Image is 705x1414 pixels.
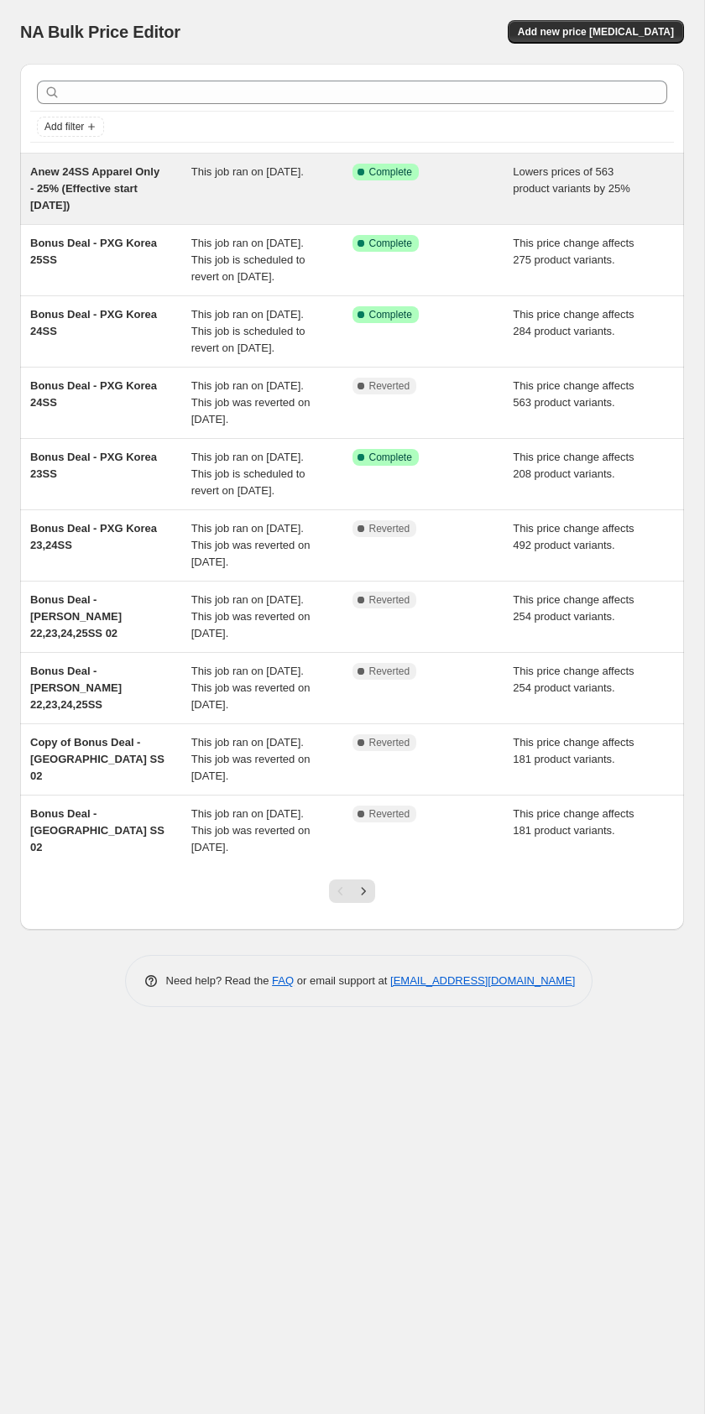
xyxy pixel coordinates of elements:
span: Bonus Deal - PXG Korea 24SS [30,379,157,409]
button: Add filter [37,117,104,137]
button: Next [352,879,375,903]
span: This price change affects 181 product variants. [513,807,634,837]
span: Add filter [44,120,84,133]
span: Bonus Deal - PXG Korea 23SS [30,451,157,480]
span: Reverted [369,593,410,607]
span: This job ran on [DATE]. This job was reverted on [DATE]. [191,379,311,425]
span: Need help? Read the [166,974,273,987]
a: FAQ [272,974,294,987]
span: This job ran on [DATE]. This job was reverted on [DATE]. [191,665,311,711]
span: This job ran on [DATE]. This job is scheduled to revert on [DATE]. [191,237,305,283]
span: This job ran on [DATE]. This job was reverted on [DATE]. [191,522,311,568]
span: Bonus Deal - [PERSON_NAME] 22,23,24,25SS [30,665,122,711]
span: Bonus Deal - [PERSON_NAME] 22,23,24,25SS 02 [30,593,122,639]
span: Bonus Deal - PXG Korea 23,24SS [30,522,157,551]
span: This job ran on [DATE]. This job was reverted on [DATE]. [191,736,311,782]
span: Bonus Deal - PXG Korea 25SS [30,237,157,266]
span: This job ran on [DATE]. [191,165,304,178]
span: Reverted [369,379,410,393]
span: Complete [369,237,412,250]
span: This price change affects 563 product variants. [513,379,634,409]
a: [EMAIL_ADDRESS][DOMAIN_NAME] [390,974,575,987]
span: Bonus Deal - [GEOGRAPHIC_DATA] SS 02 [30,807,164,853]
span: This job ran on [DATE]. This job was reverted on [DATE]. [191,593,311,639]
span: Add new price [MEDICAL_DATA] [518,25,674,39]
span: Reverted [369,522,410,535]
span: This job ran on [DATE]. This job was reverted on [DATE]. [191,807,311,853]
span: This price change affects 284 product variants. [513,308,634,337]
span: Reverted [369,807,410,821]
span: This price change affects 181 product variants. [513,736,634,765]
span: Reverted [369,665,410,678]
span: Complete [369,308,412,321]
span: Complete [369,165,412,179]
span: Copy of Bonus Deal - [GEOGRAPHIC_DATA] SS 02 [30,736,164,782]
button: Add new price [MEDICAL_DATA] [508,20,684,44]
span: This price change affects 254 product variants. [513,665,634,694]
span: Complete [369,451,412,464]
span: This job ran on [DATE]. This job is scheduled to revert on [DATE]. [191,451,305,497]
span: Reverted [369,736,410,749]
span: This job ran on [DATE]. This job is scheduled to revert on [DATE]. [191,308,305,354]
span: This price change affects 275 product variants. [513,237,634,266]
span: This price change affects 254 product variants. [513,593,634,623]
span: Bonus Deal - PXG Korea 24SS [30,308,157,337]
span: Anew 24SS Apparel Only - 25% (Effective start [DATE]) [30,165,159,211]
span: Lowers prices of 563 product variants by 25% [513,165,629,195]
span: or email support at [294,974,390,987]
span: This price change affects 492 product variants. [513,522,634,551]
nav: Pagination [329,879,375,903]
span: NA Bulk Price Editor [20,23,180,41]
span: This price change affects 208 product variants. [513,451,634,480]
